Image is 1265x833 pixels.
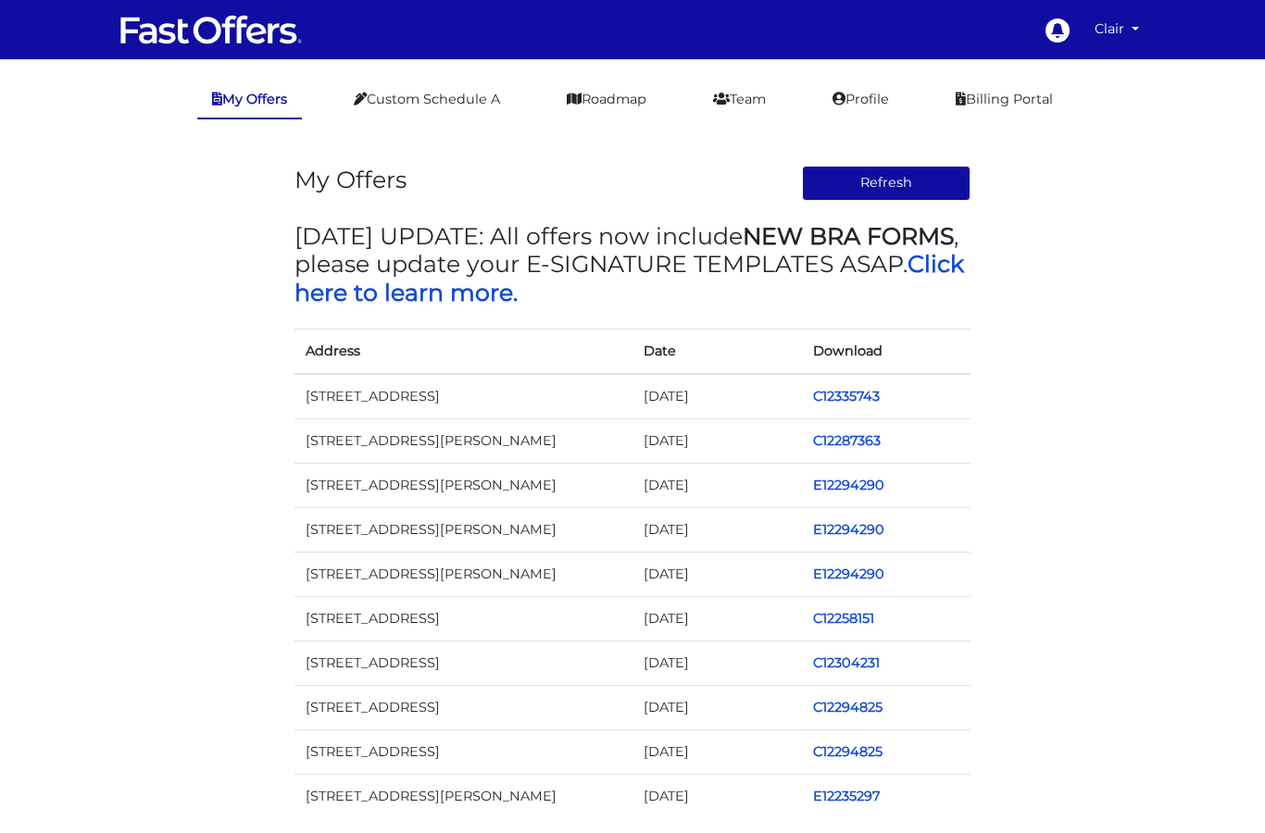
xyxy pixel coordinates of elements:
[294,552,632,596] td: [STREET_ADDRESS][PERSON_NAME]
[818,81,904,118] a: Profile
[813,477,884,493] a: E12294290
[294,597,632,641] td: [STREET_ADDRESS]
[294,250,964,305] a: Click here to learn more.
[294,222,971,306] h3: [DATE] UPDATE: All offers now include , please update your E-SIGNATURE TEMPLATES ASAP.
[813,654,880,671] a: C12304231
[632,686,802,730] td: [DATE]
[197,81,302,119] a: My Offers
[813,699,883,715] a: C12294825
[294,374,632,419] td: [STREET_ADDRESS]
[632,463,802,507] td: [DATE]
[632,418,802,463] td: [DATE]
[294,641,632,686] td: [STREET_ADDRESS]
[294,463,632,507] td: [STREET_ADDRESS][PERSON_NAME]
[294,775,632,819] td: [STREET_ADDRESS][PERSON_NAME]
[294,418,632,463] td: [STREET_ADDRESS][PERSON_NAME]
[294,329,632,374] th: Address
[813,432,881,449] a: C12287363
[339,81,515,118] a: Custom Schedule A
[743,222,954,250] strong: NEW BRA FORMS
[698,81,781,118] a: Team
[632,597,802,641] td: [DATE]
[294,507,632,552] td: [STREET_ADDRESS][PERSON_NAME]
[632,374,802,419] td: [DATE]
[632,641,802,686] td: [DATE]
[632,507,802,552] td: [DATE]
[813,610,874,627] a: C12258151
[294,730,632,775] td: [STREET_ADDRESS]
[632,552,802,596] td: [DATE]
[941,81,1068,118] a: Billing Portal
[813,388,880,404] a: C12335743
[1087,11,1146,47] a: Clair
[294,166,407,193] h3: My Offers
[552,81,661,118] a: Roadmap
[813,566,884,582] a: E12294290
[802,329,971,374] th: Download
[632,775,802,819] td: [DATE]
[813,788,880,804] a: E12235297
[632,329,802,374] th: Date
[813,521,884,538] a: E12294290
[802,166,971,201] button: Refresh
[632,730,802,775] td: [DATE]
[813,743,883,760] a: C12294825
[294,686,632,730] td: [STREET_ADDRESS]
